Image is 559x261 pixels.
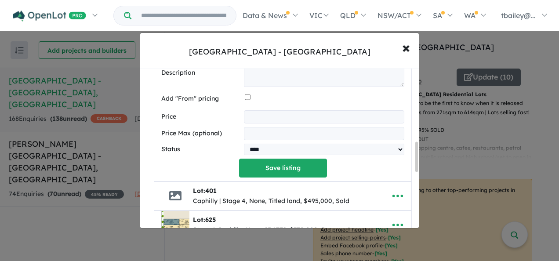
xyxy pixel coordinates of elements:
[161,112,240,122] label: Price
[161,128,240,139] label: Price Max (optional)
[189,46,370,58] div: [GEOGRAPHIC_DATA] - [GEOGRAPHIC_DATA]
[161,144,240,155] label: Status
[161,68,240,78] label: Description
[501,11,536,20] span: tbailey@...
[133,6,234,25] input: Try estate name, suburb, builder or developer
[161,211,189,239] img: Huntlee%20Estate%20-%20North%20Rothbury%20-%20Lot%20625___1758075057.jpg
[239,159,327,178] button: Save listing
[205,187,217,195] span: 401
[193,216,216,224] b: Lot:
[193,196,349,207] div: Caphilly | Stage 4, None, Titled land, $495,000, Sold
[161,94,241,104] label: Add "From" pricing
[193,187,217,195] b: Lot:
[205,216,216,224] span: 625
[13,11,86,22] img: Openlot PRO Logo White
[193,225,350,236] div: Stage 6 Caphilly, None, [DATE], $370,000, Reserved
[402,38,410,57] span: ×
